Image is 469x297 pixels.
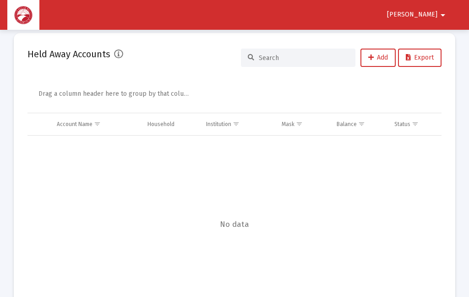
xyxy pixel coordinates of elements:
span: Show filter options for column 'Account Name' [94,121,101,127]
div: Institution [206,121,231,128]
input: Search [259,54,349,62]
td: Column Mask [275,113,330,135]
div: Data grid toolbar [38,78,435,113]
td: Column Balance [330,113,387,135]
mat-icon: arrow_drop_down [437,6,448,24]
span: Export [406,54,434,61]
div: Account Name [57,121,93,128]
div: Balance [337,121,357,128]
td: Column Institution [200,113,276,135]
h2: Held Away Accounts [27,47,110,61]
span: No data [27,220,442,230]
td: Column Household [141,113,200,135]
span: Show filter options for column 'Institution' [233,121,240,127]
div: Status [394,121,410,128]
button: Export [398,49,442,67]
td: Column Account Name [50,113,141,135]
span: Show filter options for column 'Mask' [296,121,303,127]
span: Show filter options for column 'Status' [412,121,419,127]
span: [PERSON_NAME] [387,11,437,19]
td: Column Status [388,113,442,135]
div: Household [147,121,175,128]
div: Mask [282,121,294,128]
div: Drag a column header here to group by that column [38,86,189,102]
span: Show filter options for column 'Balance' [358,121,365,127]
button: Add [360,49,396,67]
span: Add [368,54,388,61]
img: Dashboard [14,6,33,24]
button: [PERSON_NAME] [376,5,459,24]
